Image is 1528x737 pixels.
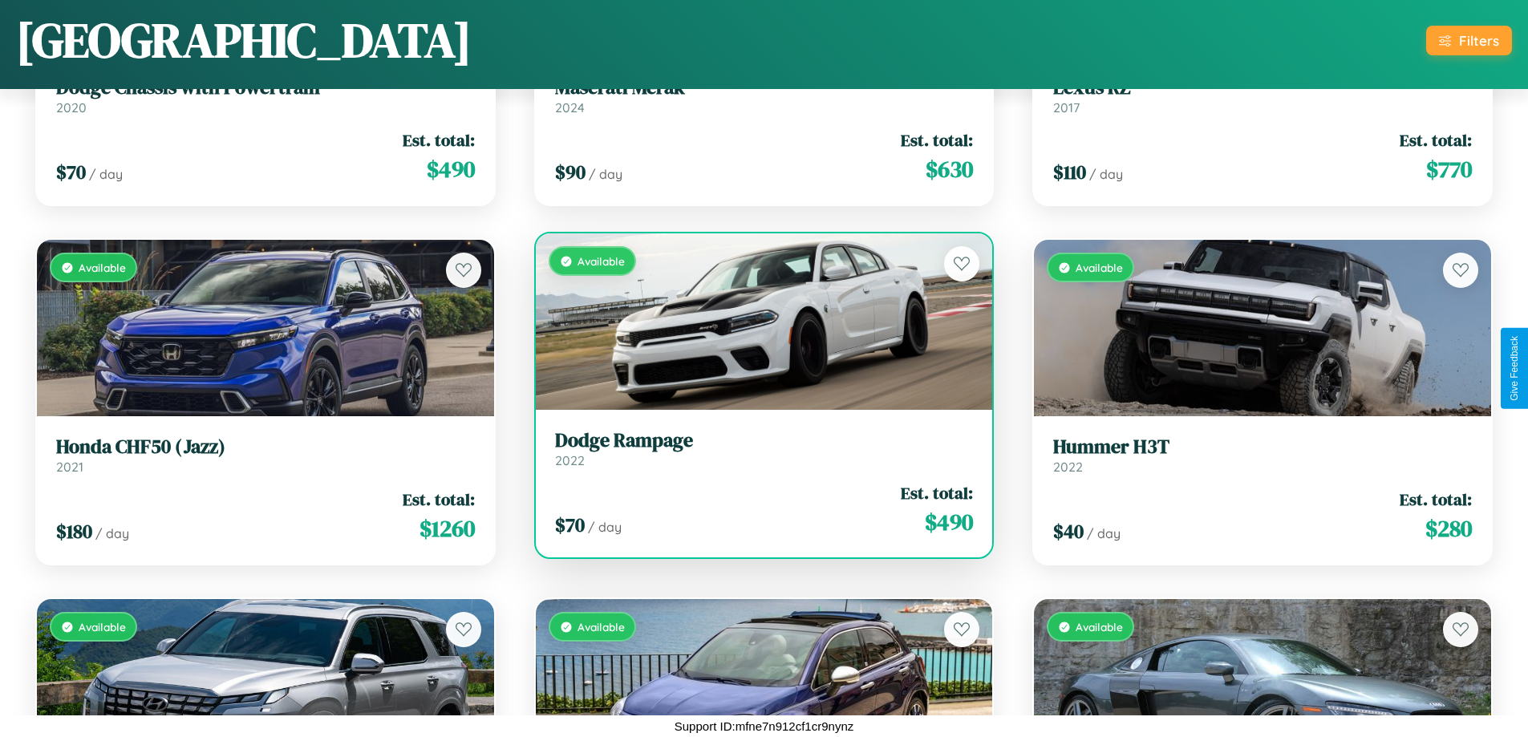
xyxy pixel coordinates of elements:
[1053,518,1084,545] span: $ 40
[427,153,475,185] span: $ 490
[578,254,625,268] span: Available
[403,128,475,152] span: Est. total:
[89,166,123,182] span: / day
[1053,99,1080,115] span: 2017
[1425,512,1472,545] span: $ 280
[926,153,973,185] span: $ 630
[1053,435,1472,459] h3: Hummer H3T
[555,76,974,115] a: Maserati Merak2024
[16,7,472,73] h1: [GEOGRAPHIC_DATA]
[1076,620,1123,634] span: Available
[56,435,475,475] a: Honda CHF50 (Jazz)2021
[555,429,974,452] h3: Dodge Rampage
[1426,153,1472,185] span: $ 770
[1076,261,1123,274] span: Available
[555,429,974,468] a: Dodge Rampage2022
[1053,159,1086,185] span: $ 110
[925,506,973,538] span: $ 490
[79,620,126,634] span: Available
[901,128,973,152] span: Est. total:
[1459,32,1499,49] div: Filters
[1087,525,1121,541] span: / day
[1053,435,1472,475] a: Hummer H3T2022
[1426,26,1512,55] button: Filters
[1053,459,1083,475] span: 2022
[1400,128,1472,152] span: Est. total:
[419,512,475,545] span: $ 1260
[1089,166,1123,182] span: / day
[578,620,625,634] span: Available
[589,166,622,182] span: / day
[555,159,586,185] span: $ 90
[56,459,83,475] span: 2021
[79,261,126,274] span: Available
[901,481,973,504] span: Est. total:
[56,159,86,185] span: $ 70
[555,452,585,468] span: 2022
[56,435,475,459] h3: Honda CHF50 (Jazz)
[403,488,475,511] span: Est. total:
[95,525,129,541] span: / day
[56,518,92,545] span: $ 180
[1509,336,1520,401] div: Give Feedback
[56,99,87,115] span: 2020
[588,519,622,535] span: / day
[1053,76,1472,115] a: Lexus RZ2017
[1400,488,1472,511] span: Est. total:
[56,76,475,99] h3: Dodge Chassis with Powertrain
[56,76,475,115] a: Dodge Chassis with Powertrain2020
[675,715,853,737] p: Support ID: mfne7n912cf1cr9nynz
[555,99,585,115] span: 2024
[555,512,585,538] span: $ 70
